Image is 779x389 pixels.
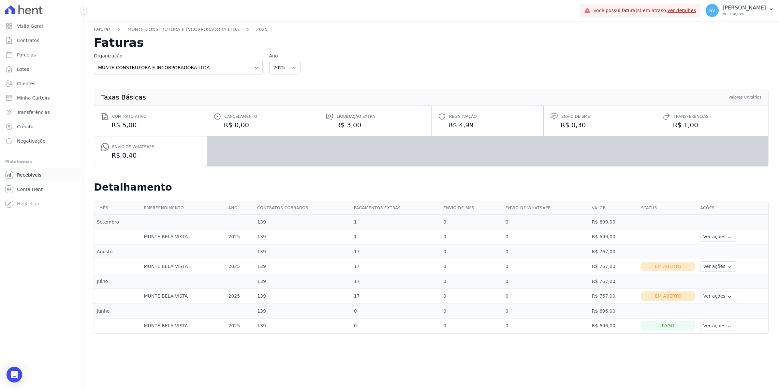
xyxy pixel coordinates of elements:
[589,319,639,334] td: R$ 696,00
[589,215,639,229] td: R$ 699,00
[141,289,226,304] td: MUNTE BELA VISTA
[94,274,141,289] td: Julho
[17,172,41,178] span: Recebíveis
[226,229,255,244] td: 2025
[589,244,639,259] td: R$ 767,00
[589,274,639,289] td: R$ 767,00
[3,63,81,76] a: Lotes
[3,48,81,61] a: Parcelas
[700,261,736,272] button: Ver ações
[728,94,762,100] th: Valores Unitários
[449,113,477,120] span: Negativação
[3,91,81,104] a: Minha Carteira
[441,304,503,319] td: 0
[101,120,200,130] dd: R$ 5,00
[441,201,503,215] th: Envio de SMS
[503,274,589,289] td: 0
[3,106,81,119] a: Transferências
[503,259,589,274] td: 0
[255,244,351,259] td: 139
[351,259,441,274] td: 17
[226,319,255,334] td: 2025
[127,26,239,33] a: MUNTE CONSTRUTORA E INCORPORADORA LTDA
[226,201,255,215] th: Ano
[351,201,441,215] th: Pagamentos extras
[256,26,268,33] a: 2025
[226,289,255,304] td: 2025
[3,120,81,133] a: Crédito
[141,259,226,274] td: MUNTE BELA VISTA
[94,215,141,229] td: Setembro
[698,201,768,215] th: Ações
[550,120,649,130] dd: R$ 0,30
[441,289,503,304] td: 0
[351,244,441,259] td: 17
[351,289,441,304] td: 17
[17,186,43,193] span: Conta Hent
[3,168,81,181] a: Recebíveis
[17,123,34,130] span: Crédito
[723,11,766,16] p: Ver opções
[17,138,46,144] span: Negativação
[441,244,503,259] td: 0
[351,215,441,229] td: 1
[141,201,226,215] th: Empreendimento
[700,1,779,20] button: SV [PERSON_NAME] Ver opções
[226,259,255,274] td: 2025
[94,244,141,259] td: Agosto
[589,229,639,244] td: R$ 699,00
[709,8,715,13] span: SV
[3,183,81,196] a: Conta Hent
[3,34,81,47] a: Contratos
[255,201,351,215] th: Contratos cobrados
[141,319,226,334] td: MUNTE BELA VISTA
[255,304,351,319] td: 139
[441,229,503,244] td: 0
[255,229,351,244] td: 139
[94,201,141,215] th: Mês
[225,113,257,120] span: Cancelamento
[641,291,695,301] div: Em Aberto
[441,319,503,334] td: 0
[17,37,39,44] span: Contratos
[441,274,503,289] td: 0
[351,229,441,244] td: 1
[94,26,769,37] nav: Breadcrumb
[700,291,736,301] button: Ver ações
[17,95,51,101] span: Minha Carteira
[17,52,36,58] span: Parcelas
[503,319,589,334] td: 0
[101,94,146,100] th: Taxas Básicas
[503,201,589,215] th: Envio de Whatsapp
[503,215,589,229] td: 0
[351,274,441,289] td: 17
[17,109,50,116] span: Transferências
[255,319,351,334] td: 139
[589,289,639,304] td: R$ 767,00
[326,120,425,130] dd: R$ 3,00
[17,80,35,87] span: Clientes
[589,304,639,319] td: R$ 696,00
[700,232,736,242] button: Ver ações
[641,321,695,331] div: Pago
[94,26,110,33] a: Faturas
[255,289,351,304] td: 139
[112,144,154,150] span: Envio de Whatsapp
[17,23,43,29] span: Visão Geral
[5,158,78,166] div: Plataformas
[589,259,639,274] td: R$ 767,00
[101,151,200,160] dd: R$ 0,40
[674,113,709,120] span: Transferências
[3,20,81,33] a: Visão Geral
[561,113,590,120] span: Envio de SMS
[213,120,313,130] dd: R$ 0,00
[663,120,762,130] dd: R$ 1,00
[337,113,375,120] span: Liquidação extra
[441,215,503,229] td: 0
[94,304,141,319] td: Junho
[441,259,503,274] td: 0
[94,53,263,59] label: Organização
[503,229,589,244] td: 0
[593,7,696,14] span: Você possui fatura(s) em atraso.
[255,259,351,274] td: 139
